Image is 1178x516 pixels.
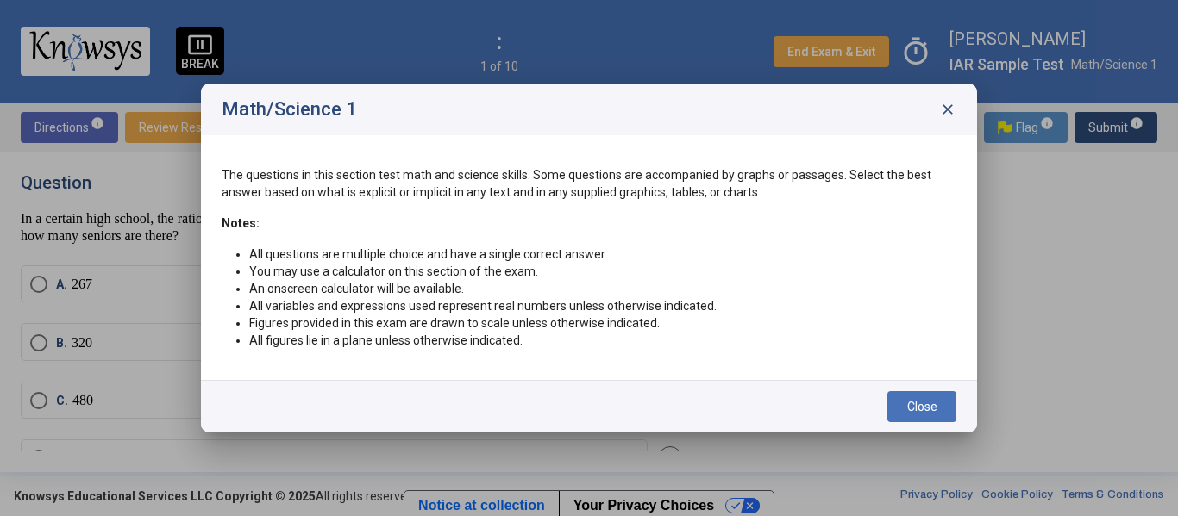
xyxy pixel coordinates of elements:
button: Close [887,391,956,422]
li: You may use a calculator on this section of the exam. [249,263,956,280]
li: All questions are multiple choice and have a single correct answer. [249,246,956,263]
strong: Notes: [222,216,260,230]
li: All figures lie in a plane unless otherwise indicated. [249,332,956,349]
li: An onscreen calculator will be available. [249,280,956,297]
h2: Math/Science 1 [222,99,357,120]
li: All variables and expressions used represent real numbers unless otherwise indicated. [249,297,956,314]
span: close [939,101,956,118]
p: The questions in this section test math and science skills. Some questions are accompanied by gra... [222,166,956,201]
li: Figures provided in this exam are drawn to scale unless otherwise indicated. [249,314,956,332]
span: Close [907,400,937,413]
